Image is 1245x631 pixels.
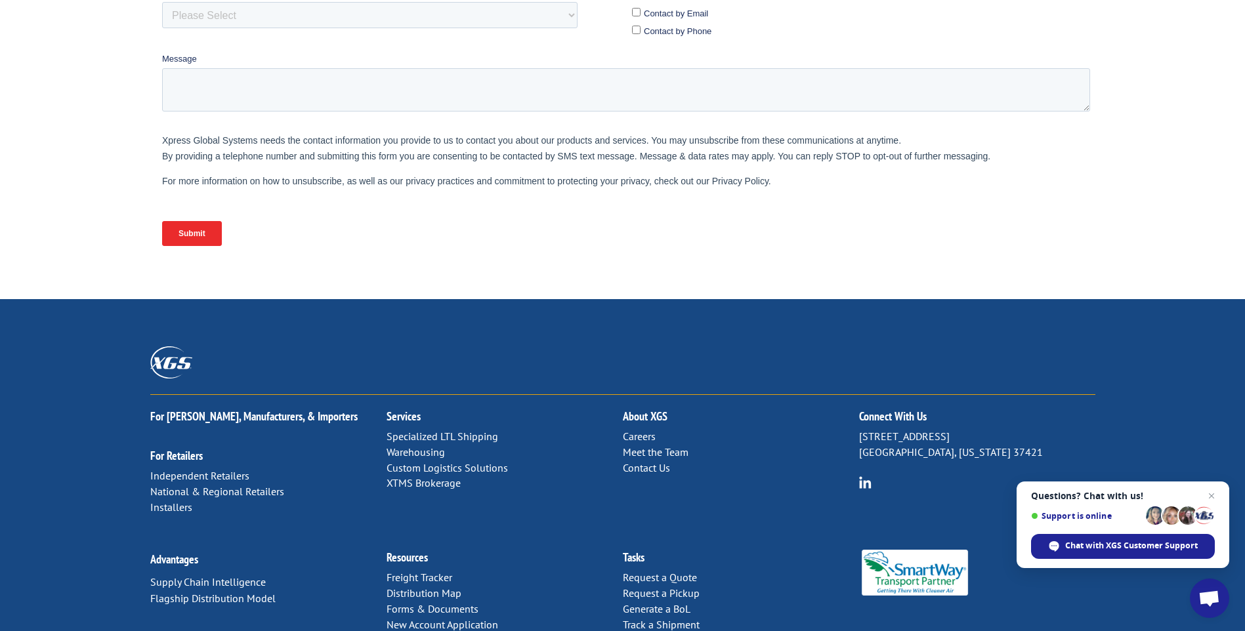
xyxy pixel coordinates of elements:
a: Meet the Team [623,445,688,458]
img: Smartway_Logo [859,550,971,596]
a: Flagship Distribution Model [150,592,276,605]
span: Questions? Chat with us! [1031,491,1215,501]
a: Resources [387,550,428,565]
a: Contact Us [623,461,670,474]
h2: Tasks [623,552,859,570]
a: XTMS Brokerage [387,476,461,489]
a: Distribution Map [387,586,461,600]
a: National & Regional Retailers [150,485,284,498]
span: Phone number [467,55,522,65]
img: group-6 [859,476,872,489]
span: Chat with XGS Customer Support [1065,540,1198,552]
a: Request a Pickup [623,586,700,600]
a: Custom Logistics Solutions [387,461,508,474]
span: Contact by Email [482,130,546,140]
a: Services [387,409,421,424]
input: Contact by Email [470,129,478,138]
a: About XGS [623,409,667,424]
span: Last name [467,1,507,11]
img: XGS_Logos_ALL_2024_All_White [150,346,192,378]
a: Forms & Documents [387,602,478,615]
input: Contact by Phone [470,147,478,155]
a: Track a Shipment [623,618,700,631]
a: New Account Application [387,618,498,631]
a: Independent Retailers [150,469,249,482]
a: Advantages [150,552,198,567]
h2: Connect With Us [859,411,1095,429]
a: Installers [150,500,192,514]
span: Close chat [1204,488,1219,504]
span: Contact Preference [467,109,540,119]
span: Contact by Phone [482,148,549,157]
div: Open chat [1190,579,1229,618]
a: For Retailers [150,448,203,463]
a: Warehousing [387,445,445,458]
div: Chat with XGS Customer Support [1031,534,1215,559]
a: Specialized LTL Shipping [387,430,498,443]
a: For [PERSON_NAME], Manufacturers, & Importers [150,409,358,424]
span: Support is online [1031,511,1141,521]
a: Request a Quote [623,571,697,584]
a: Generate a BoL [623,602,690,615]
a: Supply Chain Intelligence [150,575,266,588]
a: Freight Tracker [387,571,452,584]
a: Careers [623,430,656,443]
p: [STREET_ADDRESS] [GEOGRAPHIC_DATA], [US_STATE] 37421 [859,429,1095,460]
